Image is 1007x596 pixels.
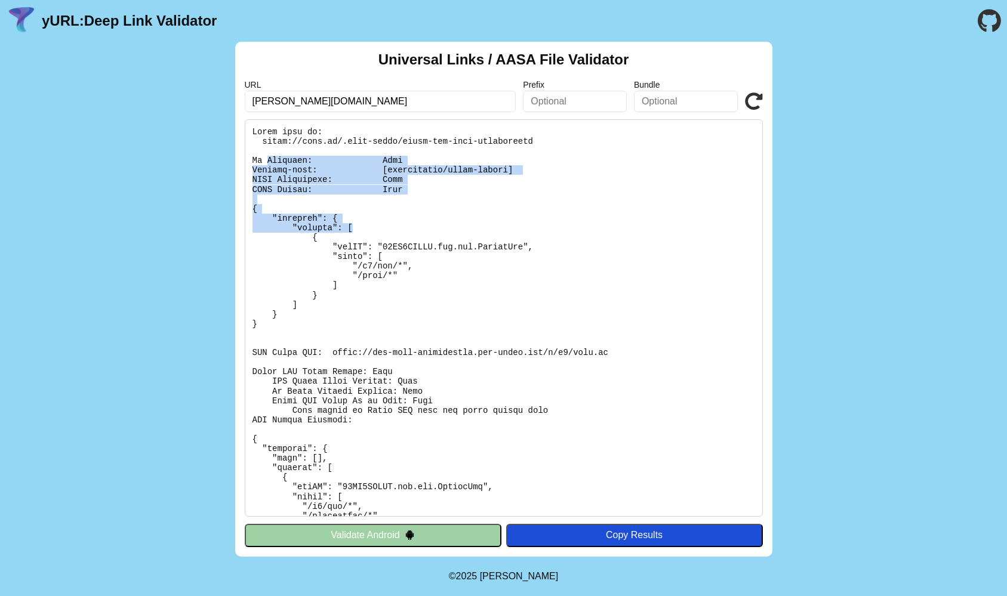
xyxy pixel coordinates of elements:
div: Copy Results [512,530,757,541]
img: droidIcon.svg [405,530,415,540]
pre: Lorem ipsu do: sitam://cons.ad/.elit-seddo/eiusm-tem-inci-utlaboreetd Ma Aliquaen: Admi Veniamq-n... [245,119,763,517]
input: Required [245,91,516,112]
h2: Universal Links / AASA File Validator [378,51,629,68]
label: Bundle [634,80,738,89]
footer: © [449,557,558,596]
button: Validate Android [245,524,501,546]
img: yURL Logo [6,5,37,36]
input: Optional [523,91,627,112]
input: Optional [634,91,738,112]
label: Prefix [523,80,627,89]
button: Copy Results [506,524,763,546]
a: yURL:Deep Link Validator [42,13,217,29]
a: Michael Ibragimchayev's Personal Site [480,571,559,581]
span: 2025 [456,571,478,581]
label: URL [245,80,516,89]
